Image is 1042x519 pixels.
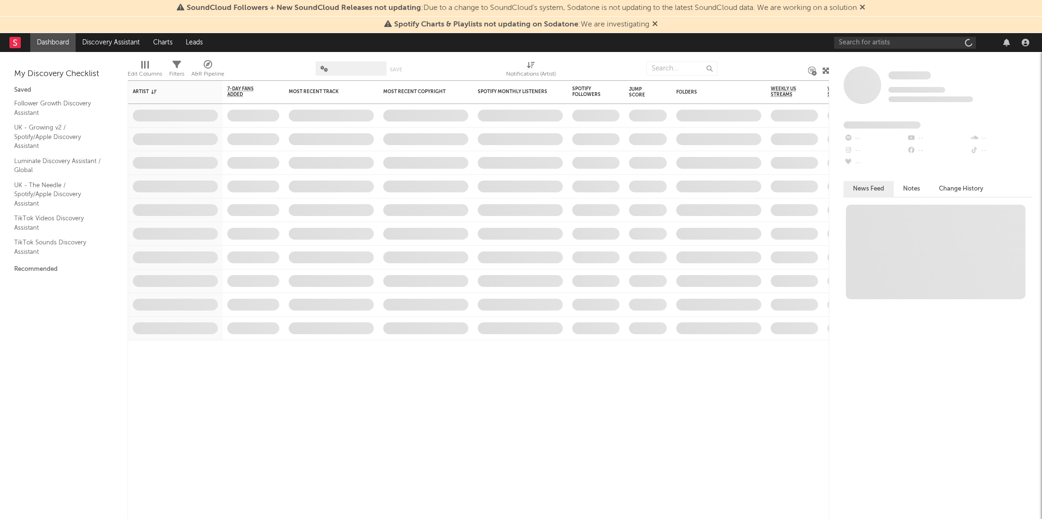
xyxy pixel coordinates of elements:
div: Saved [14,85,113,96]
button: Notes [894,181,930,197]
a: Charts [146,33,179,52]
div: Edit Columns [128,69,162,80]
span: Fans Added by Platform [844,121,921,129]
span: Spotify Charts & Playlists not updating on Sodatone [394,21,578,28]
div: Notifications (Artist) [506,57,556,84]
button: News Feed [844,181,894,197]
div: Edit Columns [128,57,162,84]
div: -- [970,145,1033,157]
a: Some Artist [888,71,931,80]
div: Folders [676,89,747,95]
button: Change History [930,181,993,197]
div: Jump Score [629,86,653,98]
div: Filters [169,69,184,80]
div: A&R Pipeline [191,57,224,84]
div: Notifications (Artist) [506,69,556,80]
div: Spotify Followers [572,86,605,97]
span: 7-Day Fans Added [227,86,265,97]
span: : We are investigating [394,21,649,28]
div: -- [970,132,1033,145]
div: Most Recent Track [289,89,360,95]
div: Recommended [14,264,113,275]
div: My Discovery Checklist [14,69,113,80]
a: Leads [179,33,209,52]
a: UK - Growing v2 / Spotify/Apple Discovery Assistant [14,122,104,151]
span: Weekly UK Streams [827,86,863,97]
a: Luminate Discovery Assistant / Global [14,156,104,175]
div: A&R Pipeline [191,69,224,80]
input: Search... [646,61,717,76]
div: -- [844,157,906,169]
span: Tracking Since: [DATE] [888,87,945,93]
span: 0 fans last week [888,96,973,102]
div: -- [906,132,969,145]
span: Weekly US Streams [771,86,804,97]
a: Critical Algo/Viral Chart - GB [14,277,104,288]
a: Follower Growth Discovery Assistant [14,98,104,118]
div: Spotify Monthly Listeners [478,89,549,95]
button: Save [390,67,402,72]
span: SoundCloud Followers + New SoundCloud Releases not updating [187,4,421,12]
input: Search for artists [834,37,976,49]
a: TikTok Sounds Discovery Assistant [14,237,104,257]
div: Filters [169,57,184,84]
a: TikTok Videos Discovery Assistant [14,213,104,233]
span: Some Artist [888,71,931,79]
span: Dismiss [860,4,865,12]
div: -- [844,132,906,145]
div: Most Recent Copyright [383,89,454,95]
a: Discovery Assistant [76,33,146,52]
div: Artist [133,89,204,95]
span: Dismiss [652,21,658,28]
a: UK - The Needle / Spotify/Apple Discovery Assistant [14,180,104,209]
div: -- [844,145,906,157]
span: : Due to a change to SoundCloud's system, Sodatone is not updating to the latest SoundCloud data.... [187,4,857,12]
div: -- [906,145,969,157]
a: Dashboard [30,33,76,52]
